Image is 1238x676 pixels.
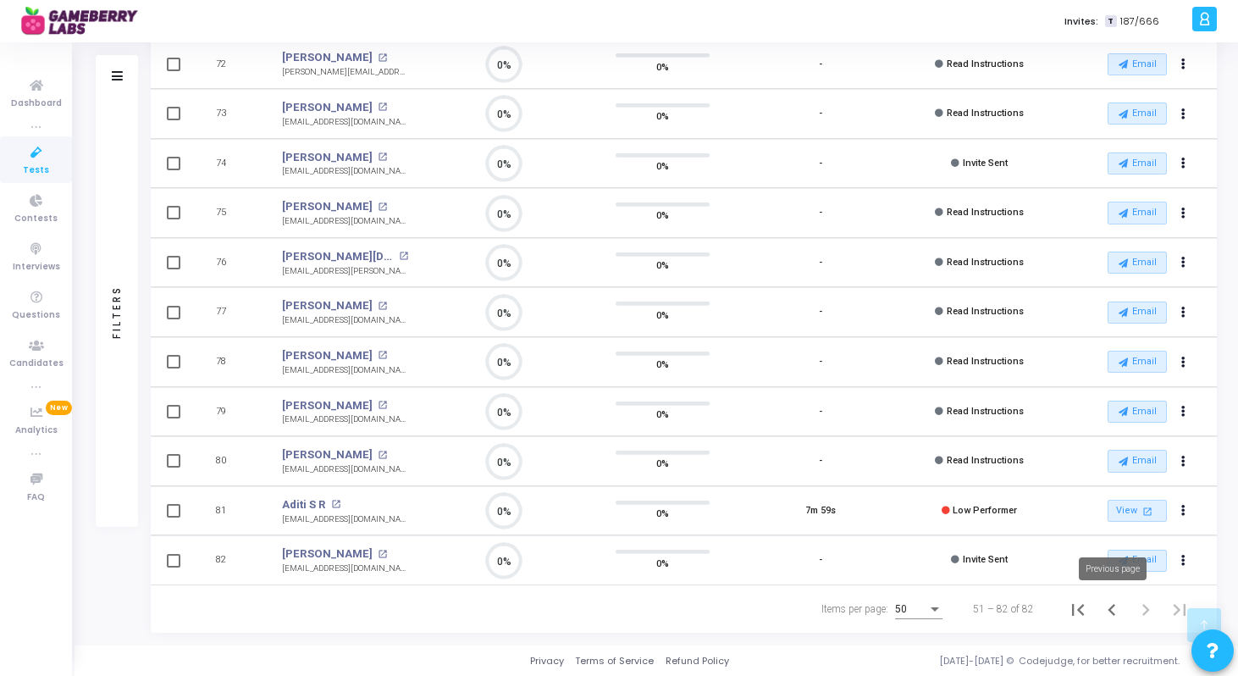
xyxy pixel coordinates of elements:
div: [PERSON_NAME][EMAIL_ADDRESS][PERSON_NAME][DOMAIN_NAME] [282,66,408,79]
mat-icon: open_in_new [378,202,387,212]
a: Privacy [530,654,564,668]
button: Email [1108,351,1167,373]
button: Actions [1172,351,1196,374]
button: Email [1108,252,1167,274]
button: Email [1108,202,1167,224]
div: [EMAIL_ADDRESS][DOMAIN_NAME] [282,562,408,575]
div: - [819,157,822,171]
span: 0% [656,306,669,323]
a: [PERSON_NAME] [282,49,373,66]
td: 77 [193,287,265,337]
mat-icon: open_in_new [378,53,387,63]
div: Filters [109,219,124,406]
span: Interviews [13,260,60,274]
button: Actions [1172,301,1196,324]
div: Previous page [1079,557,1147,580]
div: [EMAIL_ADDRESS][DOMAIN_NAME] [282,513,408,526]
button: Actions [1172,549,1196,573]
button: Email [1108,53,1167,75]
span: T [1105,15,1116,28]
span: 0% [656,505,669,522]
mat-icon: open_in_new [378,152,387,162]
span: Candidates [9,357,64,371]
td: 81 [193,486,265,536]
mat-icon: open_in_new [378,302,387,311]
div: [EMAIL_ADDRESS][DOMAIN_NAME] [282,364,408,377]
span: Read Instructions [947,455,1024,466]
span: Read Instructions [947,207,1024,218]
div: [EMAIL_ADDRESS][DOMAIN_NAME] [282,463,408,476]
button: Actions [1172,400,1196,424]
button: Email [1108,152,1167,175]
img: logo [21,4,148,38]
button: Actions [1172,251,1196,274]
button: Next page [1129,592,1163,626]
span: 50 [895,603,907,615]
span: Invite Sent [963,158,1008,169]
button: Actions [1172,103,1196,126]
div: [EMAIL_ADDRESS][DOMAIN_NAME] [282,413,408,426]
div: [DATE]-[DATE] © Codejudge, for better recruitment. [729,654,1217,668]
span: Read Instructions [947,306,1024,317]
mat-icon: open_in_new [331,500,340,509]
span: Read Instructions [947,58,1024,69]
div: - [819,454,822,468]
mat-icon: open_in_new [378,550,387,559]
mat-icon: open_in_new [378,351,387,360]
div: - [819,355,822,369]
span: FAQ [27,490,45,505]
a: View [1108,500,1167,523]
div: - [819,58,822,72]
a: [PERSON_NAME] [282,297,373,314]
button: Last page [1163,592,1197,626]
span: 0% [656,356,669,373]
button: Email [1108,103,1167,125]
span: Read Instructions [947,406,1024,417]
button: First page [1061,592,1095,626]
span: 187/666 [1120,14,1159,29]
span: 0% [656,455,669,472]
span: 0% [656,554,669,571]
button: Email [1108,450,1167,472]
td: 75 [193,188,265,238]
span: 0% [656,158,669,175]
a: [PERSON_NAME] [282,397,373,414]
td: 82 [193,535,265,585]
div: - [819,405,822,419]
span: New [46,401,72,415]
button: Actions [1172,202,1196,225]
span: 0% [656,207,669,224]
div: 51 – 82 of 82 [973,601,1034,617]
td: 72 [193,39,265,89]
a: [PERSON_NAME] [282,347,373,364]
a: [PERSON_NAME] [282,546,373,562]
span: Read Instructions [947,108,1024,119]
span: Contests [14,212,58,226]
span: 0% [656,58,669,75]
span: Analytics [15,424,58,438]
div: [EMAIL_ADDRESS][DOMAIN_NAME] [282,215,408,228]
div: - [819,107,822,121]
button: Actions [1172,152,1196,175]
div: [EMAIL_ADDRESS][DOMAIN_NAME] [282,314,408,327]
span: Dashboard [11,97,62,111]
div: - [819,305,822,319]
a: [PERSON_NAME] [282,198,373,215]
div: - [819,206,822,220]
a: Terms of Service [575,654,654,668]
span: Questions [12,308,60,323]
mat-icon: open_in_new [378,401,387,410]
button: Previous page [1095,592,1129,626]
div: 7m 59s [805,504,836,518]
span: Tests [23,163,49,178]
div: [EMAIL_ADDRESS][PERSON_NAME][DOMAIN_NAME] [282,265,408,278]
span: Read Instructions [947,356,1024,367]
button: Email [1108,302,1167,324]
span: 0% [656,108,669,125]
a: Refund Policy [666,654,729,668]
a: Aditi S R [282,496,326,513]
span: 0% [656,257,669,274]
span: Read Instructions [947,257,1024,268]
mat-icon: open_in_new [378,103,387,112]
div: Items per page: [821,601,888,617]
